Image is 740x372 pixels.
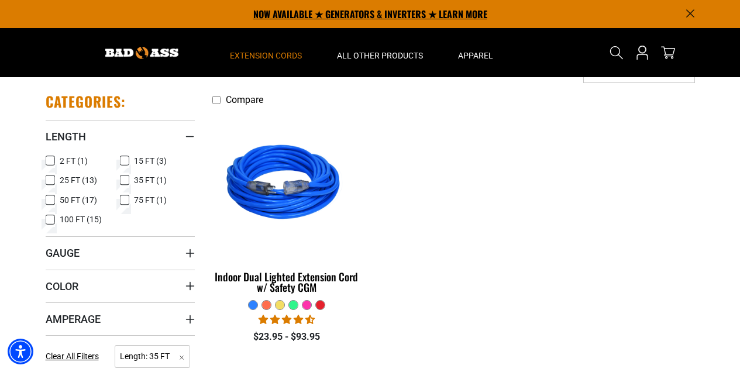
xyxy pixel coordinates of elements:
[134,196,167,204] span: 75 FT (1)
[212,28,319,77] summary: Extension Cords
[46,130,86,143] span: Length
[46,120,195,153] summary: Length
[659,46,677,60] a: cart
[633,28,652,77] a: Open this option
[212,330,362,344] div: $23.95 - $93.95
[46,92,126,111] h2: Categories:
[105,47,178,59] img: Bad Ass Extension Cords
[46,270,195,302] summary: Color
[226,94,263,105] span: Compare
[115,345,190,368] span: Length: 35 FT
[212,271,362,292] div: Indoor Dual Lighted Extension Cord w/ Safety CGM
[60,157,88,165] span: 2 FT (1)
[46,352,99,361] span: Clear All Filters
[607,43,626,62] summary: Search
[46,312,101,326] span: Amperage
[526,63,574,78] label: Sort by:
[212,111,362,299] a: blue Indoor Dual Lighted Extension Cord w/ Safety CGM
[230,50,302,61] span: Extension Cords
[60,176,97,184] span: 25 FT (13)
[458,50,493,61] span: Apparel
[134,157,167,165] span: 15 FT (3)
[46,350,104,363] a: Clear All Filters
[8,339,33,364] div: Accessibility Menu
[319,28,440,77] summary: All Other Products
[440,28,511,77] summary: Apparel
[46,280,78,293] span: Color
[259,314,315,325] span: 4.40 stars
[337,50,423,61] span: All Other Products
[60,215,102,223] span: 100 FT (15)
[134,176,167,184] span: 35 FT (1)
[213,117,360,252] img: blue
[46,302,195,335] summary: Amperage
[46,246,80,260] span: Gauge
[115,350,190,361] a: Length: 35 FT
[60,196,97,204] span: 50 FT (17)
[46,236,195,269] summary: Gauge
